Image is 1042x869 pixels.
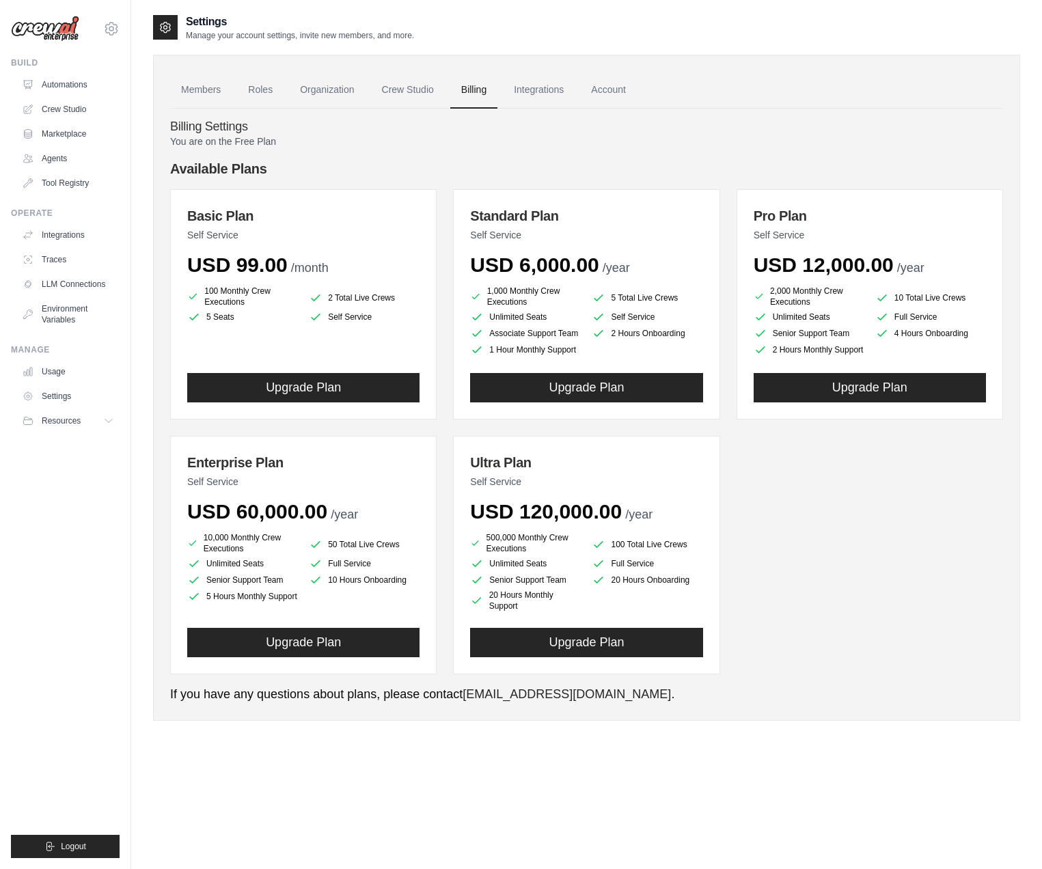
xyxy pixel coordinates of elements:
li: Associate Support Team [470,327,581,340]
a: Environment Variables [16,298,120,331]
a: Automations [16,74,120,96]
a: Members [170,72,232,109]
span: /month [291,261,329,275]
span: /year [331,508,358,521]
a: Agents [16,148,120,169]
button: Upgrade Plan [187,373,420,402]
h3: Enterprise Plan [187,453,420,472]
li: 1 Hour Monthly Support [470,343,581,357]
p: Self Service [187,228,420,242]
span: USD 6,000.00 [470,253,599,276]
a: Crew Studio [371,72,445,109]
h3: Basic Plan [187,206,420,225]
span: USD 60,000.00 [187,500,327,523]
li: Unlimited Seats [470,310,581,324]
li: 20 Hours Onboarding [592,573,702,587]
li: Self Service [309,310,420,324]
h3: Pro Plan [754,206,986,225]
span: USD 120,000.00 [470,500,622,523]
a: [EMAIL_ADDRESS][DOMAIN_NAME] [463,687,671,701]
button: Resources [16,410,120,432]
li: 5 Seats [187,310,298,324]
h2: Settings [186,14,414,30]
a: Account [580,72,637,109]
p: Self Service [470,228,702,242]
li: 10 Hours Onboarding [309,573,420,587]
button: Logout [11,835,120,858]
h4: Billing Settings [170,120,1003,135]
button: Upgrade Plan [187,628,420,657]
a: Usage [16,361,120,383]
li: 500,000 Monthly Crew Executions [470,532,581,554]
li: 4 Hours Onboarding [875,327,986,340]
span: Resources [42,415,81,426]
a: Traces [16,249,120,271]
p: Self Service [187,475,420,488]
li: Full Service [875,310,986,324]
li: 10,000 Monthly Crew Executions [187,532,298,554]
li: Full Service [592,557,702,570]
h3: Ultra Plan [470,453,702,472]
div: Manage [11,344,120,355]
li: 100 Monthly Crew Executions [187,286,298,307]
li: 100 Total Live Crews [592,535,702,554]
li: Full Service [309,557,420,570]
span: Logout [61,841,86,852]
a: Crew Studio [16,98,120,120]
a: Integrations [16,224,120,246]
li: Unlimited Seats [187,557,298,570]
li: 2 Total Live Crews [309,288,420,307]
a: Roles [237,72,284,109]
a: LLM Connections [16,273,120,295]
li: Unlimited Seats [754,310,864,324]
span: /year [897,261,924,275]
p: Self Service [754,228,986,242]
div: Operate [11,208,120,219]
li: Senior Support Team [470,573,581,587]
li: 50 Total Live Crews [309,535,420,554]
li: Unlimited Seats [470,557,581,570]
button: Upgrade Plan [470,373,702,402]
a: Integrations [503,72,575,109]
div: Build [11,57,120,68]
li: 10 Total Live Crews [875,288,986,307]
li: 5 Total Live Crews [592,288,702,307]
p: If you have any questions about plans, please contact . [170,685,1003,704]
li: 5 Hours Monthly Support [187,590,298,603]
a: Marketplace [16,123,120,145]
a: Organization [289,72,365,109]
li: 1,000 Monthly Crew Executions [470,286,581,307]
h3: Standard Plan [470,206,702,225]
li: 2,000 Monthly Crew Executions [754,286,864,307]
h4: Available Plans [170,159,1003,178]
p: Self Service [470,475,702,488]
a: Settings [16,385,120,407]
button: Upgrade Plan [470,628,702,657]
span: /year [603,261,630,275]
p: You are on the Free Plan [170,135,1003,148]
a: Billing [450,72,497,109]
a: Tool Registry [16,172,120,194]
img: Logo [11,16,79,42]
p: Manage your account settings, invite new members, and more. [186,30,414,41]
li: 2 Hours Onboarding [592,327,702,340]
li: Senior Support Team [754,327,864,340]
span: USD 99.00 [187,253,288,276]
li: Self Service [592,310,702,324]
li: 20 Hours Monthly Support [470,590,581,611]
button: Upgrade Plan [754,373,986,402]
span: /year [625,508,653,521]
li: 2 Hours Monthly Support [754,343,864,357]
li: Senior Support Team [187,573,298,587]
span: USD 12,000.00 [754,253,894,276]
